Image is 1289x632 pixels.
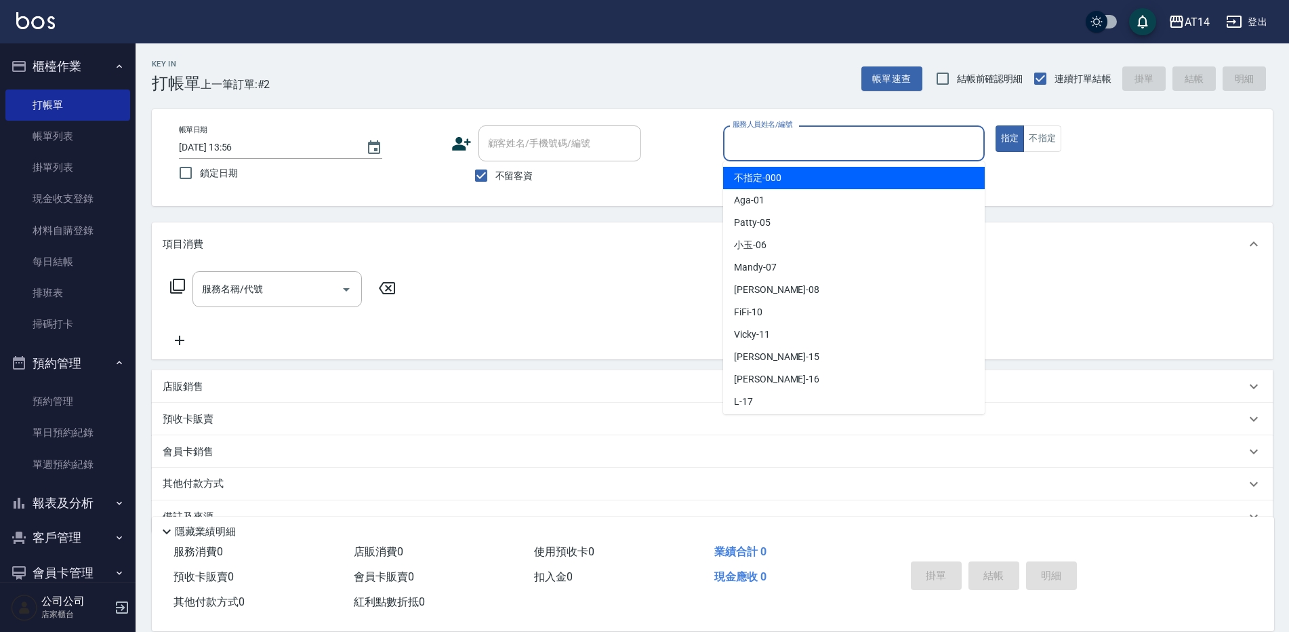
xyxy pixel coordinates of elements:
a: 排班表 [5,277,130,309]
span: 鎖定日期 [200,166,238,180]
h2: Key In [152,60,201,68]
button: Choose date, selected date is 2025-10-13 [358,132,390,164]
p: 店家櫃台 [41,608,110,620]
button: Open [335,279,357,300]
span: 使用預收卡 0 [534,545,594,558]
label: 帳單日期 [179,125,207,135]
p: 備註及來源 [163,510,213,524]
div: 項目消費 [152,222,1273,266]
button: 客戶管理 [5,520,130,555]
button: 指定 [996,125,1025,152]
button: 不指定 [1023,125,1061,152]
span: [PERSON_NAME] -16 [734,372,819,387]
h3: 打帳單 [152,74,201,93]
span: FiFi -10 [734,305,762,319]
span: 紅利點數折抵 0 [354,595,425,608]
span: 會員卡販賣 0 [354,570,414,583]
span: Patty -05 [734,216,771,230]
span: Aga -01 [734,193,764,208]
span: 結帳前確認明細 [957,72,1023,86]
a: 預約管理 [5,386,130,417]
label: 服務人員姓名/編號 [733,119,792,130]
span: 上一筆訂單:#2 [201,76,270,93]
span: Mandy -07 [734,260,777,275]
button: 帳單速查 [861,66,922,92]
p: 店販銷售 [163,380,203,394]
a: 現金收支登錄 [5,183,130,214]
h5: 公司公司 [41,595,110,608]
p: 項目消費 [163,237,203,252]
div: 備註及來源 [152,500,1273,533]
a: 掃碼打卡 [5,309,130,340]
span: 其他付款方式 0 [173,595,245,608]
button: save [1129,8,1156,35]
button: AT14 [1163,8,1215,36]
img: Logo [16,12,55,29]
p: 會員卡銷售 [163,445,213,459]
a: 掛單列表 [5,152,130,183]
span: Vicky -11 [734,328,770,342]
div: 店販銷售 [152,370,1273,403]
p: 預收卡販賣 [163,412,213,427]
div: AT14 [1185,14,1210,31]
span: 不留客資 [495,169,533,183]
input: YYYY/MM/DD hh:mm [179,136,352,159]
img: Person [11,594,38,621]
p: 其他付款方式 [163,477,230,492]
div: 預收卡販賣 [152,403,1273,435]
button: 登出 [1221,9,1273,35]
span: [PERSON_NAME] -08 [734,283,819,297]
a: 每日結帳 [5,246,130,277]
span: 業績合計 0 [714,545,766,558]
span: 扣入金 0 [534,570,573,583]
div: 其他付款方式 [152,468,1273,500]
span: 連續打單結帳 [1055,72,1111,86]
a: 材料自購登錄 [5,215,130,246]
span: 服務消費 0 [173,545,223,558]
span: [PERSON_NAME] -15 [734,350,819,364]
a: 單週預約紀錄 [5,449,130,480]
button: 報表及分析 [5,486,130,521]
button: 預約管理 [5,346,130,381]
a: 單日預約紀錄 [5,417,130,448]
span: 店販消費 0 [354,545,403,558]
button: 會員卡管理 [5,555,130,591]
button: 櫃檯作業 [5,49,130,84]
a: 帳單列表 [5,121,130,152]
a: 打帳單 [5,90,130,121]
p: 隱藏業績明細 [175,525,236,539]
span: 小玉 -06 [734,238,766,252]
div: 會員卡銷售 [152,435,1273,468]
span: 預收卡販賣 0 [173,570,234,583]
span: L -17 [734,395,753,409]
span: 現金應收 0 [714,570,766,583]
span: 不指定 -000 [734,171,781,185]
